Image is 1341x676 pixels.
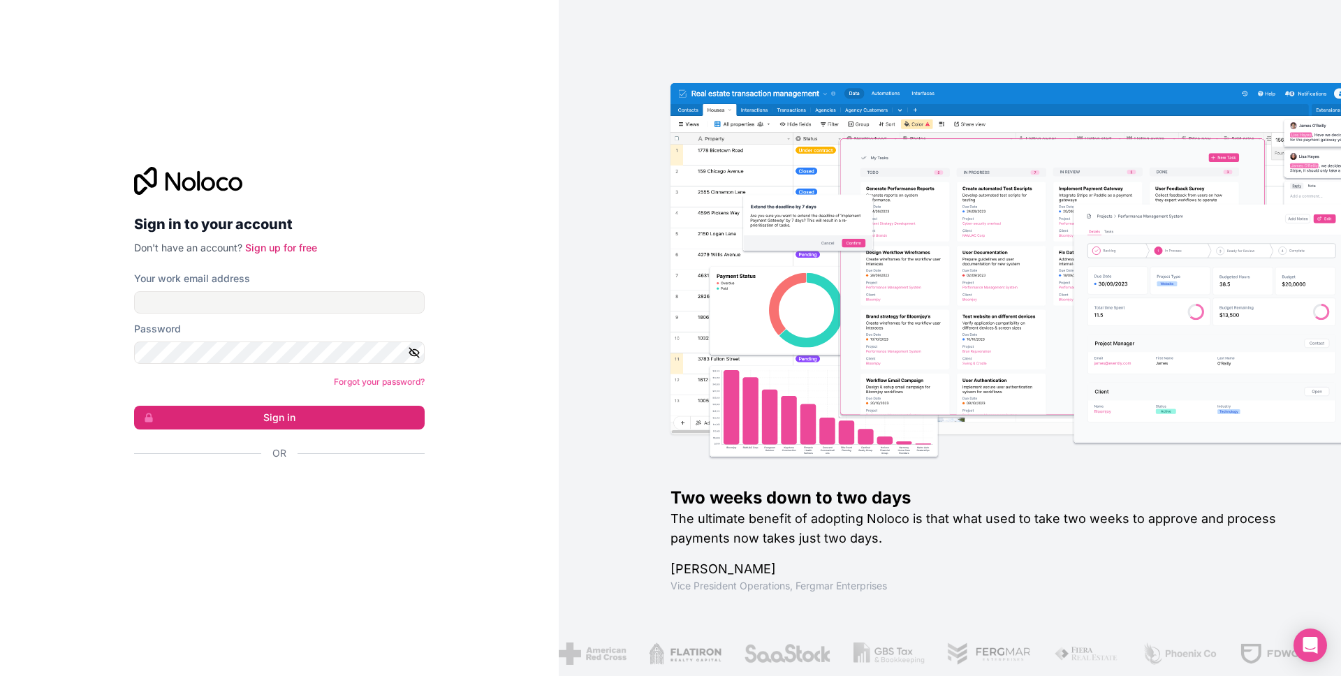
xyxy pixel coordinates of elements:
[134,291,425,314] input: Email address
[690,642,778,665] img: /assets/saastock-C6Zbiodz.png
[893,642,979,665] img: /assets/fergmar-CudnrXN5.png
[134,272,250,286] label: Your work email address
[1186,642,1268,665] img: /assets/fdworks-Bi04fVtw.png
[134,242,242,253] span: Don't have an account?
[1294,629,1327,662] div: Open Intercom Messenger
[595,642,668,665] img: /assets/flatiron-C8eUkumj.png
[670,509,1296,548] h2: The ultimate benefit of adopting Noloco is that what used to take two weeks to approve and proces...
[505,642,573,665] img: /assets/american-red-cross-BAupjrZR.png
[134,322,181,336] label: Password
[1001,642,1067,665] img: /assets/fiera-fwj2N5v4.png
[134,212,425,237] h2: Sign in to your account
[134,341,425,364] input: Password
[334,376,425,387] a: Forgot your password?
[245,242,317,253] a: Sign up for free
[134,406,425,429] button: Sign in
[670,487,1296,509] h1: Two weeks down to two days
[800,642,871,665] img: /assets/gbstax-C-GtDUiK.png
[670,559,1296,579] h1: [PERSON_NAME]
[1088,642,1164,665] img: /assets/phoenix-BREaitsQ.png
[272,446,286,460] span: Or
[670,579,1296,593] h1: Vice President Operations , Fergmar Enterprises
